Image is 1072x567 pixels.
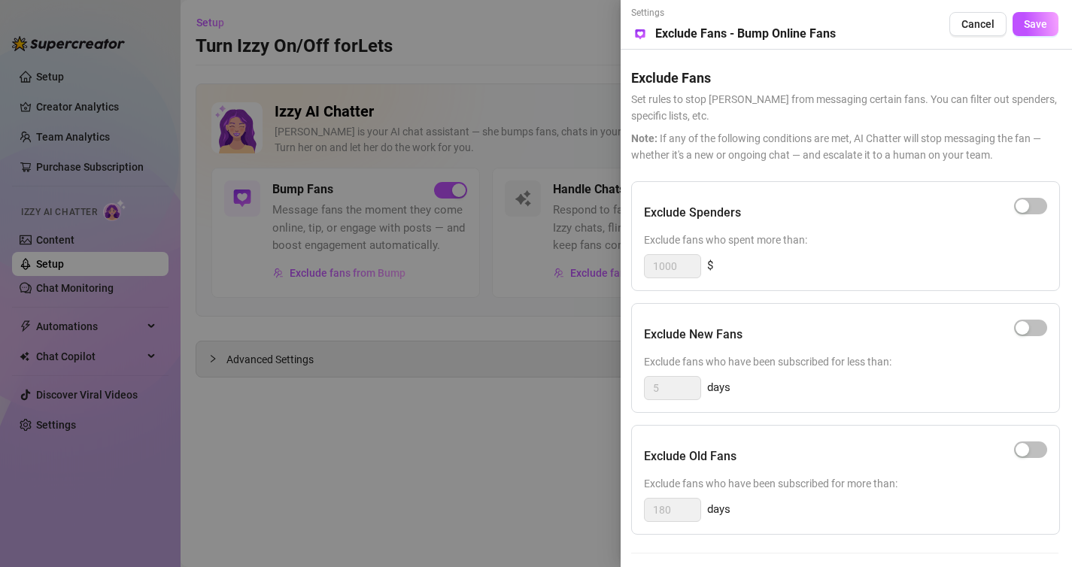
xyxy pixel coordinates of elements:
[644,447,736,465] h5: Exclude Old Fans
[1013,12,1058,36] button: Save
[655,25,836,43] h5: Exclude Fans - Bump Online Fans
[644,326,743,344] h5: Exclude New Fans
[631,130,1058,163] span: If any of the following conditions are met, AI Chatter will stop messaging the fan — whether it's...
[631,132,657,144] span: Note:
[631,68,1058,88] h5: Exclude Fans
[644,232,1047,248] span: Exclude fans who spent more than:
[644,204,741,222] h5: Exclude Spenders
[961,18,995,30] span: Cancel
[644,475,1047,492] span: Exclude fans who have been subscribed for more than:
[631,6,836,20] span: Settings
[707,379,730,397] span: days
[707,257,713,275] span: $
[949,12,1007,36] button: Cancel
[1024,18,1047,30] span: Save
[707,501,730,519] span: days
[631,91,1058,124] span: Set rules to stop [PERSON_NAME] from messaging certain fans. You can filter out spenders, specifi...
[644,353,1047,370] span: Exclude fans who have been subscribed for less than:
